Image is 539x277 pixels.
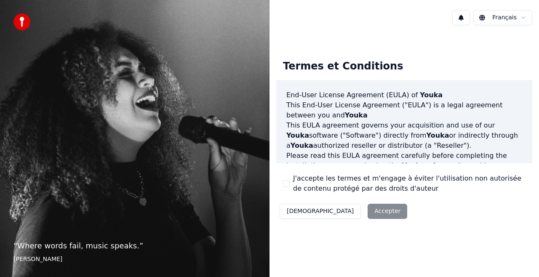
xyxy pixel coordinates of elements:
[276,53,410,80] div: Termes et Conditions
[13,13,30,30] img: youka
[291,141,313,149] span: Youka
[286,131,309,139] span: Youka
[420,91,443,99] span: Youka
[280,204,361,219] button: [DEMOGRAPHIC_DATA]
[427,131,449,139] span: Youka
[13,240,256,252] p: “ Where words fail, music speaks. ”
[286,120,522,151] p: This EULA agreement governs your acquisition and use of our software ("Software") directly from o...
[402,162,425,170] span: Youka
[13,255,256,264] footer: [PERSON_NAME]
[345,111,368,119] span: Youka
[286,90,522,100] h3: End-User License Agreement (EULA) of
[286,151,522,191] p: Please read this EULA agreement carefully before completing the installation process and using th...
[286,100,522,120] p: This End-User License Agreement ("EULA") is a legal agreement between you and
[293,173,526,194] label: J'accepte les termes et m'engage à éviter l'utilisation non autorisée de contenu protégé par des ...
